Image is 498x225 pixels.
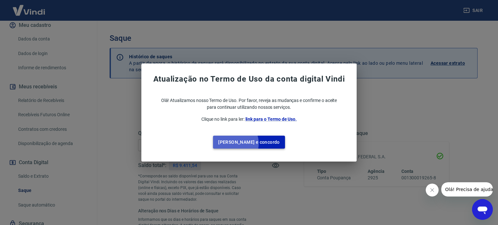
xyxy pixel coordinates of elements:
[144,97,354,111] p: Olá! Atualizamos nosso Termo de Uso. Por favor, reveja as mudanças e confirme o aceite para conti...
[441,182,493,197] iframe: Mensagem da empresa
[144,74,354,84] span: Atualização no Termo de Uso da conta digital Vindi
[472,199,493,220] iframe: Botão para abrir a janela de mensagens
[245,117,297,122] a: link para o Termo de Uso.
[426,184,439,197] iframe: Fechar mensagem
[144,116,354,123] p: Clique no link para ler:
[213,136,285,149] button: [PERSON_NAME] e concordo
[4,5,54,10] span: Olá! Precisa de ajuda?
